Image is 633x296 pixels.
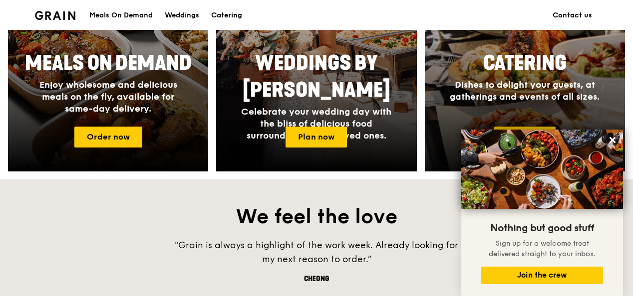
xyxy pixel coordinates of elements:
[481,267,603,284] button: Join the crew
[483,51,567,75] span: Catering
[167,238,466,266] div: "Grain is always a highlight of the work week. Already looking for my next reason to order.”
[605,132,621,148] button: Close
[286,127,347,148] a: Plan now
[243,51,390,102] span: Weddings by [PERSON_NAME]
[461,130,623,209] img: DSC07876-Edit02-Large.jpeg
[547,0,598,30] a: Contact us
[89,0,153,30] div: Meals On Demand
[39,79,177,114] span: Enjoy wholesome and delicious meals on the fly, available for same-day delivery.
[35,11,75,20] img: Grain
[211,0,242,30] div: Catering
[450,79,600,102] span: Dishes to delight your guests, at gatherings and events of all sizes.
[241,106,391,141] span: Celebrate your wedding day with the bliss of delicious food surrounded by your loved ones.
[205,0,248,30] a: Catering
[159,0,205,30] a: Weddings
[494,127,556,148] a: Plan now
[25,51,192,75] span: Meals On Demand
[489,239,596,258] span: Sign up for a welcome treat delivered straight to your inbox.
[165,0,199,30] div: Weddings
[167,274,466,284] div: Cheong
[490,222,594,234] span: Nothing but good stuff
[74,127,142,148] a: Order now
